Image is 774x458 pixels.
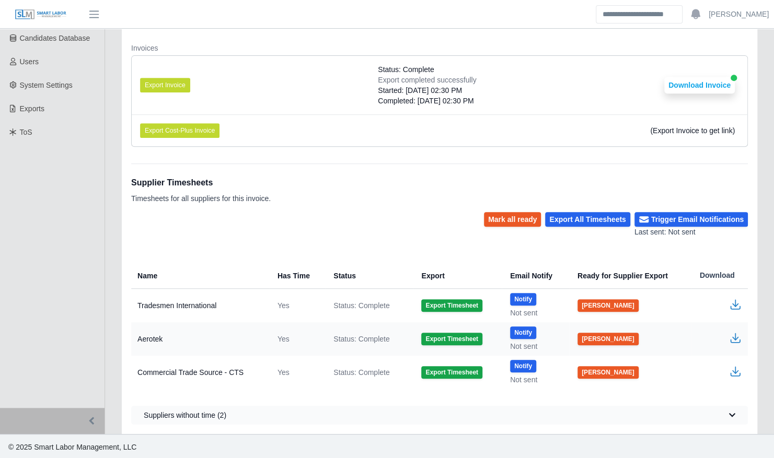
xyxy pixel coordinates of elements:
button: Notify [510,360,536,372]
td: Commercial Trade Source - CTS [131,356,269,389]
span: Exports [20,104,44,113]
span: Status: Complete [333,334,389,344]
button: Export All Timesheets [545,212,630,227]
div: Last sent: Not sent [634,227,748,238]
span: Candidates Database [20,34,90,42]
span: Status: Complete [333,300,389,311]
button: Export Timesheet [421,299,482,312]
div: Not sent [510,308,561,318]
button: Export Cost-Plus Invoice [140,123,220,138]
button: Trigger Email Notifications [634,212,748,227]
div: Not sent [510,341,561,351]
img: SLM Logo [15,9,67,20]
dt: Invoices [131,43,748,53]
button: [PERSON_NAME] [577,299,639,312]
button: Export Invoice [140,78,190,92]
span: System Settings [20,81,73,89]
td: Yes [269,322,325,356]
th: Email Notify [502,263,569,289]
th: Status [325,263,413,289]
th: Name [131,263,269,289]
button: Notify [510,326,536,339]
span: Users [20,57,39,66]
button: [PERSON_NAME] [577,366,639,379]
button: Suppliers without time (2) [131,406,748,425]
a: Download Invoice [664,81,735,89]
button: Download Invoice [664,77,735,93]
span: Status: Complete [378,64,434,75]
button: Notify [510,293,536,306]
td: Yes [269,289,325,323]
span: (Export Invoice to get link) [650,126,735,135]
th: Ready for Supplier Export [569,263,691,289]
input: Search [596,5,683,24]
th: Download [691,263,748,289]
a: [PERSON_NAME] [709,9,769,20]
td: Yes [269,356,325,389]
button: Export Timesheet [421,333,482,345]
div: Started: [DATE] 02:30 PM [378,85,476,96]
th: Has Time [269,263,325,289]
th: Export [413,263,502,289]
td: Aerotek [131,322,269,356]
p: Timesheets for all suppliers for this invoice. [131,193,271,204]
div: Not sent [510,374,561,385]
button: Export Timesheet [421,366,482,379]
div: Completed: [DATE] 02:30 PM [378,96,476,106]
h1: Supplier Timesheets [131,177,271,189]
span: Suppliers without time (2) [144,410,226,420]
div: Export completed successfully [378,75,476,85]
span: © 2025 Smart Labor Management, LLC [8,443,136,451]
span: Status: Complete [333,367,389,378]
td: Tradesmen International [131,289,269,323]
span: ToS [20,128,32,136]
button: Mark all ready [484,212,541,227]
button: [PERSON_NAME] [577,333,639,345]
